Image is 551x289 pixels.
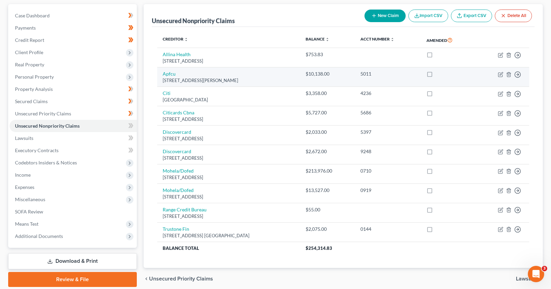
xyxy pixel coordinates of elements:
a: SOFA Review [10,206,137,218]
a: Review & File [8,272,137,287]
i: unfold_more [325,37,329,42]
div: $55.00 [306,206,350,213]
span: Unsecured Priority Claims [15,111,71,116]
span: Client Profile [15,49,43,55]
span: Additional Documents [15,233,63,239]
a: Mohela/Dofed [163,187,194,193]
div: [STREET_ADDRESS] [163,174,295,181]
i: unfold_more [184,37,188,42]
span: $254,314.83 [306,245,332,251]
div: 5011 [361,70,416,77]
a: Download & Print [8,253,137,269]
div: $2,033.00 [306,129,350,135]
div: [STREET_ADDRESS] [163,194,295,200]
a: Creditor unfold_more [163,36,188,42]
div: [STREET_ADDRESS] [163,135,295,142]
a: Range Credit Bureau [163,207,207,212]
div: 0919 [361,187,416,194]
span: Miscellaneous [15,196,45,202]
a: Discovercard [163,129,191,135]
a: Discovercard [163,148,191,154]
div: $2,075.00 [306,226,350,232]
a: Lawsuits [10,132,137,144]
a: Trustone Fin [163,226,189,232]
div: Unsecured Nonpriority Claims [152,17,235,25]
div: 5686 [361,109,416,116]
span: Property Analysis [15,86,53,92]
button: Delete All [495,10,532,22]
div: 9248 [361,148,416,155]
a: Property Analysis [10,83,137,95]
span: Lawsuits [15,135,33,141]
span: Real Property [15,62,44,67]
button: chevron_left Unsecured Priority Claims [144,276,213,282]
th: Balance Total [157,242,301,254]
span: Means Test [15,221,38,227]
span: Income [15,172,31,178]
span: Lawsuits [516,276,537,282]
span: SOFA Review [15,209,43,214]
button: Import CSV [408,10,448,22]
div: 0710 [361,167,416,174]
div: [STREET_ADDRESS] [GEOGRAPHIC_DATA] [163,232,295,239]
a: Secured Claims [10,95,137,108]
a: Executory Contracts [10,144,137,157]
button: New Claim [364,10,406,22]
span: Personal Property [15,74,54,80]
div: $10,138.00 [306,70,350,77]
a: Export CSV [451,10,492,22]
span: Unsecured Priority Claims [149,276,213,282]
i: chevron_left [144,276,149,282]
div: $5,727.00 [306,109,350,116]
div: $753.83 [306,51,350,58]
a: Citi [163,90,171,96]
a: Citicards Cbna [163,110,194,115]
div: $2,672.00 [306,148,350,155]
span: Unsecured Nonpriority Claims [15,123,80,129]
span: Payments [15,25,36,31]
a: Acct Number unfold_more [361,36,395,42]
a: Unsecured Priority Claims [10,108,137,120]
a: Allina Health [163,51,191,57]
a: Case Dashboard [10,10,137,22]
a: Balance unfold_more [306,36,329,42]
i: unfold_more [391,37,395,42]
iframe: Intercom live chat [528,266,544,282]
div: [STREET_ADDRESS] [163,116,295,123]
a: Apfcu [163,71,176,77]
div: $213,976.00 [306,167,350,174]
a: Mohela/Dofed [163,168,194,174]
span: Expenses [15,184,34,190]
div: [STREET_ADDRESS] [163,58,295,64]
div: $3,358.00 [306,90,350,97]
div: $13,527.00 [306,187,350,194]
div: [GEOGRAPHIC_DATA] [163,97,295,103]
span: Codebtors Insiders & Notices [15,160,77,165]
span: Secured Claims [15,98,48,104]
a: Payments [10,22,137,34]
span: Case Dashboard [15,13,50,18]
span: Credit Report [15,37,44,43]
a: Credit Report [10,34,137,46]
div: 4236 [361,90,416,97]
span: Executory Contracts [15,147,59,153]
button: Lawsuits chevron_right [516,276,543,282]
div: 0144 [361,226,416,232]
th: Amended [421,32,475,48]
div: [STREET_ADDRESS] [163,213,295,220]
span: 3 [542,266,547,271]
div: [STREET_ADDRESS][PERSON_NAME] [163,77,295,84]
a: Unsecured Nonpriority Claims [10,120,137,132]
div: [STREET_ADDRESS] [163,155,295,161]
div: 5397 [361,129,416,135]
